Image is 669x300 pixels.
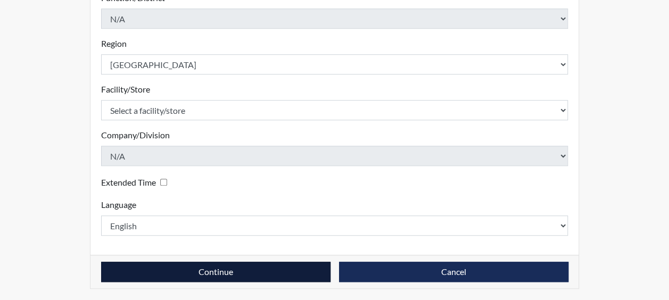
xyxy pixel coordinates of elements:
button: Cancel [339,262,568,282]
label: Language [101,198,136,211]
label: Company/Division [101,129,170,141]
button: Continue [101,262,331,282]
div: Checking this box will provide the interviewee with an accomodation of extra time to answer each ... [101,174,171,190]
label: Facility/Store [101,83,150,96]
label: Extended Time [101,176,156,189]
label: Region [101,37,127,50]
